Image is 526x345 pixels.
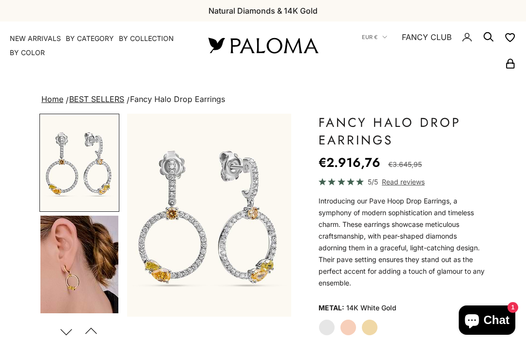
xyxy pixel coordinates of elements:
[41,94,63,104] a: Home
[388,159,422,170] compare-at-price: €3.645,95
[362,33,387,41] button: EUR €
[319,114,487,149] h1: Fancy Halo Drop Earrings
[119,34,174,43] summary: By Collection
[368,176,378,187] span: 5/5
[39,114,119,212] button: Go to item 2
[40,115,118,211] img: #WhiteGold
[319,176,487,187] a: 5/5 Read reviews
[69,94,124,104] a: BEST SELLERS
[39,215,119,314] button: Go to item 4
[127,114,291,317] img: #WhiteGold
[382,176,425,187] span: Read reviews
[319,153,380,172] sale-price: €2.916,76
[341,21,516,69] nav: Secondary navigation
[10,48,45,58] summary: By Color
[66,34,114,43] summary: By Category
[10,34,61,43] a: NEW ARRIVALS
[127,114,291,317] div: Item 2 of 15
[208,4,318,17] p: Natural Diamonds & 14K Gold
[40,216,118,313] img: #YellowGold #WhiteGold #RoseGold
[362,33,377,41] span: EUR €
[346,301,396,315] variant-option-value: 14K White Gold
[10,34,185,58] nav: Primary navigation
[402,31,451,43] a: FANCY CLUB
[319,195,487,289] div: Introducing our Pave Hoop Drop Earrings, a symphony of modern sophistication and timeless charm. ...
[39,93,487,106] nav: breadcrumbs
[130,94,225,104] span: Fancy Halo Drop Earrings
[319,301,344,315] legend: Metal:
[456,305,518,337] inbox-online-store-chat: Shopify online store chat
